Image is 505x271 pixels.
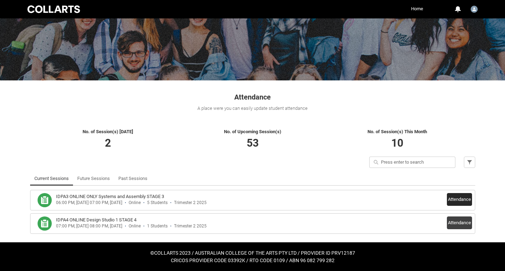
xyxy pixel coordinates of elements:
[369,157,455,168] input: Press enter to search
[224,129,281,134] span: No. of Upcoming Session(s)
[30,171,73,186] li: Current Sessions
[56,193,164,200] h3: IDPA3 ONLINE ONLY Systems and Assembly STAGE 3
[34,171,69,186] a: Current Sessions
[469,3,479,14] button: User Profile Tom.Eames
[447,216,472,229] button: Attendance
[447,193,472,206] button: Attendance
[147,200,168,205] div: 5 Students
[30,105,475,112] div: A place were you can easily update student attendance
[114,171,152,186] li: Past Sessions
[129,200,141,205] div: Online
[464,157,475,168] button: Filter
[367,129,427,134] span: No. of Session(s) This Month
[83,129,133,134] span: No. of Session(s) [DATE]
[174,200,207,205] div: Trimester 2 2025
[56,216,136,224] h3: IDPA4 ONLINE Design Studio 1 STAGE 4
[409,4,425,14] a: Home
[56,200,122,205] div: 06:00 PM, [DATE] 07:00 PM, [DATE]
[105,137,111,149] span: 2
[77,171,110,186] a: Future Sessions
[147,224,168,229] div: 1 Students
[234,93,271,101] span: Attendance
[391,137,403,149] span: 10
[174,224,207,229] div: Trimester 2 2025
[129,224,141,229] div: Online
[247,137,259,149] span: 53
[471,6,478,13] img: Tom.Eames
[118,171,147,186] a: Past Sessions
[73,171,114,186] li: Future Sessions
[56,224,122,229] div: 07:00 PM, [DATE] 08:00 PM, [DATE]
